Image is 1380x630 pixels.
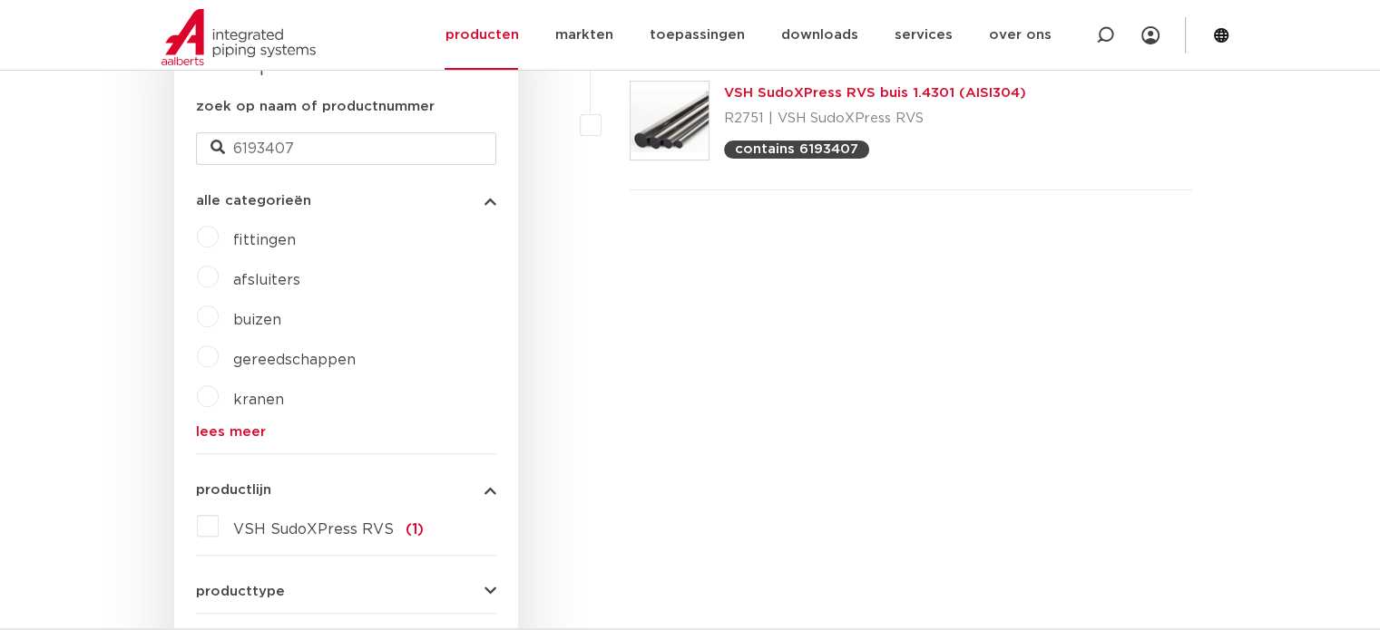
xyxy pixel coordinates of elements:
button: productlijn [196,483,496,497]
span: alle categorieën [196,194,311,208]
input: zoeken [196,132,496,165]
p: contains 6193407 [735,142,858,156]
a: buizen [233,313,281,327]
span: productlijn [196,483,271,497]
span: (1) [406,522,424,537]
button: producttype [196,585,496,598]
button: alle categorieën [196,194,496,208]
img: Thumbnail for VSH SudoXPress RVS buis 1.4301 (AISI304) [631,82,709,160]
a: afsluiters [233,273,300,287]
span: producttype [196,585,285,598]
a: VSH SudoXPress RVS buis 1.4301 (AISI304) [724,86,1026,100]
a: gereedschappen [233,353,356,367]
a: fittingen [233,233,296,247]
a: lees meer [196,425,496,439]
span: VSH SudoXPress RVS [233,522,394,537]
p: R2751 | VSH SudoXPress RVS [724,104,1026,133]
label: zoek op naam of productnummer [196,96,435,118]
a: kranen [233,393,284,407]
